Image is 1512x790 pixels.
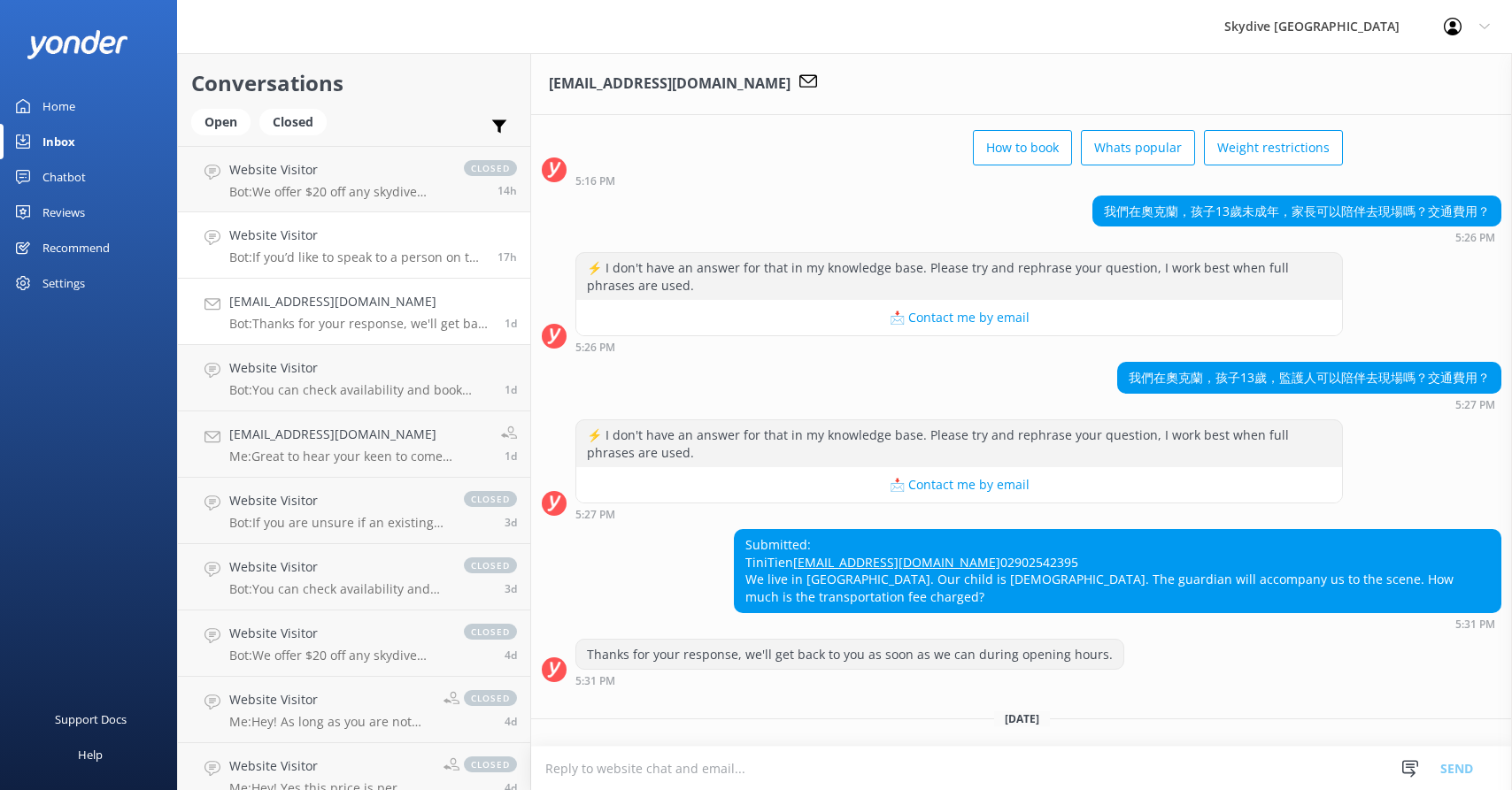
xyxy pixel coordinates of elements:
a: Website VisitorMe:Hey! As long as you are not congested you will be okay. You are welcome to put ... [178,677,530,743]
h4: Website Visitor [229,226,484,245]
p: Bot: We offer $20 off any skydive price for students. Please bring your student card and book usi... [229,648,446,663]
a: Website VisitorBot:You can check availability and book your skydiving experience on our website b... [178,544,530,610]
a: Website VisitorBot:If you are unsure if an existing medical condition or injury will affect your ... [178,478,530,544]
span: Aug 20 2025 05:14pm (UTC +12:00) Pacific/Auckland [505,382,517,397]
span: closed [464,160,517,176]
span: closed [464,756,517,772]
div: Settings [42,265,85,301]
span: closed [464,491,517,507]
p: Me: Great to hear your keen to come skydive with us during your short time here in [GEOGRAPHIC_DA... [229,449,488,464]
span: Aug 17 2025 09:13pm (UTC +12:00) Pacific/Auckland [505,648,517,663]
p: Bot: You can check availability and book your skydiving experience on our website by clicking 'Bo... [229,382,491,398]
a: [EMAIL_ADDRESS][DOMAIN_NAME] [793,554,1000,571]
div: 我們在奧克蘭，孩子13歲，監護人可以陪伴去現場嗎？交通費用？ [1118,363,1500,393]
div: Aug 11 2025 05:26pm (UTC +12:00) Pacific/Auckland [1092,231,1501,243]
div: Aug 11 2025 05:27pm (UTC +12:00) Pacific/Auckland [1117,398,1501,410]
p: Bot: We offer $20 off any skydive price for students. Please bring your student card and book usi... [229,184,446,200]
a: Website VisitorBot:We offer $20 off any skydive price for students. Please bring your student car... [178,146,530,212]
a: Closed [259,111,336,131]
h4: Website Visitor [229,557,446,577]
p: Bot: If you are unsure if an existing medical condition or injury will affect your skydive, pleas... [229,515,446,531]
h2: Conversations [191,66,517,100]
a: Open [191,111,259,131]
span: closed [464,557,517,573]
p: Bot: Thanks for your response, we'll get back to you as soon as we can during opening hours. [229,316,491,332]
strong: 5:26 PM [1455,233,1495,243]
button: 📩 Contact me by email [576,467,1342,502]
div: Aug 11 2025 05:31pm (UTC +12:00) Pacific/Auckland [734,617,1501,630]
div: Closed [259,109,327,135]
button: How to book [973,130,1072,165]
div: 我們在奧克蘭，孩子13歲未成年，家長可以陪伴去現場嗎？交通費用？ [1093,196,1500,226]
span: Aug 17 2025 12:08pm (UTC +12:00) Pacific/Auckland [505,714,517,729]
strong: 5:16 PM [575,176,615,187]
span: [DATE] [994,711,1050,726]
button: Weight restrictions [1204,130,1343,165]
a: [EMAIL_ADDRESS][DOMAIN_NAME]Me:Great to hear your keen to come skydive with us during your short ... [178,411,530,478]
a: Website VisitorBot:We offer $20 off any skydive price for students. Please bring your student car... [178,610,530,677]
div: Aug 11 2025 05:16pm (UTC +12:00) Pacific/Auckland [575,174,1343,187]
h4: Website Visitor [229,756,430,776]
span: Aug 21 2025 09:05am (UTC +12:00) Pacific/Auckland [505,316,517,331]
div: Aug 11 2025 05:26pm (UTC +12:00) Pacific/Auckland [575,341,1343,353]
p: Me: Hey! As long as you are not congested you will be okay. You are welcome to put your skydive o... [229,714,430,730]
strong: 5:27 PM [575,510,615,520]
div: Submitted: TiniTien 02902542395 We live in [GEOGRAPHIC_DATA]. Our child is [DEMOGRAPHIC_DATA]. Th... [735,530,1500,611]
div: Open [191,109,251,135]
div: Aug 11 2025 05:27pm (UTC +12:00) Pacific/Auckland [575,508,1343,520]
h4: Website Visitor [229,160,446,180]
a: Website VisitorBot:You can check availability and book your skydiving experience on our website b... [178,345,530,411]
div: ⚡ I don't have an answer for that in my knowledge base. Please try and rephrase your question, I ... [576,253,1342,300]
p: Bot: You can check availability and book your skydiving experience on our website by clicking 'Bo... [229,581,446,597]
span: Aug 21 2025 03:55pm (UTC +12:00) Pacific/Auckland [498,249,517,265]
span: Aug 20 2025 01:15pm (UTC +12:00) Pacific/Auckland [505,449,517,464]
h4: Website Visitor [229,690,430,709]
div: Reviews [42,195,85,230]
h4: Website Visitor [229,358,491,378]
div: Inbox [42,124,75,159]
strong: 5:31 PM [1455,619,1495,630]
strong: 5:26 PM [575,342,615,353]
strong: 5:31 PM [575,676,615,686]
a: [EMAIL_ADDRESS][DOMAIN_NAME]Bot:Thanks for your response, we'll get back to you as soon as we can... [178,279,530,345]
button: Whats popular [1081,130,1195,165]
h4: [EMAIL_ADDRESS][DOMAIN_NAME] [229,425,488,444]
span: Aug 21 2025 06:33pm (UTC +12:00) Pacific/Auckland [498,183,517,198]
span: closed [464,624,517,640]
strong: 5:27 PM [1455,400,1495,410]
div: Recommend [42,230,110,265]
div: Chatbot [42,159,86,195]
span: Aug 18 2025 11:45am (UTC +12:00) Pacific/Auckland [505,515,517,530]
div: Help [78,737,103,772]
img: yonder-white-logo.png [27,30,128,59]
p: Bot: If you’d like to speak to a person on the Skydive Auckland team, please call [PHONE_NUMBER] ... [229,249,484,265]
span: Aug 18 2025 11:37am (UTC +12:00) Pacific/Auckland [505,581,517,596]
div: Home [42,88,75,124]
div: ⚡ I don't have an answer for that in my knowledge base. Please try and rephrase your question, I ... [576,420,1342,467]
h4: [EMAIL_ADDRESS][DOMAIN_NAME] [229,292,491,311]
div: Support Docs [55,702,127,737]
h4: Website Visitor [229,491,446,510]
button: 📩 Contact me by email [576,300,1342,335]
a: Website VisitorBot:If you’d like to speak to a person on the Skydive Auckland team, please call [... [178,212,530,279]
span: closed [464,690,517,706]
div: Aug 11 2025 05:31pm (UTC +12:00) Pacific/Auckland [575,674,1124,686]
h4: Website Visitor [229,624,446,643]
div: Thanks for your response, we'll get back to you as soon as we can during opening hours. [576,640,1123,670]
h3: [EMAIL_ADDRESS][DOMAIN_NAME] [549,73,791,96]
